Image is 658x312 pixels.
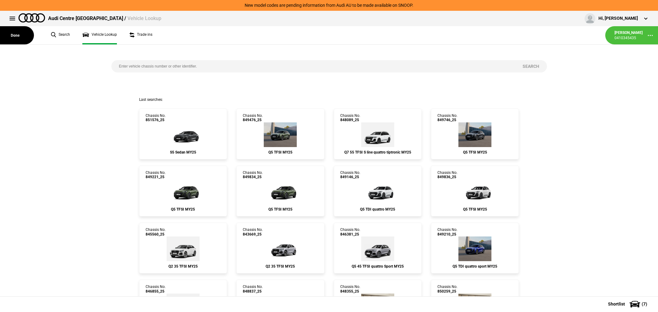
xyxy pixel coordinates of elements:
[340,228,360,236] div: Chassis No.
[643,28,658,43] button: ...
[598,15,638,22] div: Hi, [PERSON_NAME]
[340,289,360,294] span: 848355_25
[19,13,45,23] img: audi.png
[359,179,396,204] img: Audi_GUBAUY_25_FW_2Y2Y_PAH_WA7_6FJ_F80_H65_(Nadin:_6FJ_C56_F80_H65_PAH_S9S_WA7)_ext.png
[615,35,643,41] div: 0410345435
[243,264,318,269] div: Q2 35 TFSI MY25
[146,285,166,294] div: Chassis No.
[243,228,263,236] div: Chassis No.
[164,179,201,204] img: Audi_GUBAZG_25_FW_M4M4_3FU_PAH_WA7_6FJ_F80_H65_(Nadin:_3FU_6FJ_C56_F80_H65_PAH_S9S_WA7)_ext.png
[340,207,415,211] div: Q5 TDI quattro MY25
[437,232,457,236] span: 849210_25
[340,170,360,179] div: Chassis No.
[243,175,263,179] span: 849834_25
[146,113,166,122] div: Chassis No.
[51,26,70,44] a: Search
[340,150,415,154] div: Q7 55 TFSI S line quattro tiptronic MY25
[608,302,625,306] span: Shortlist
[458,236,491,261] img: Audi_GUBAUY_25S_GX_6I6I_PAH_WA7_5MB_6FJ_WXC_PWL_F80_H65_(Nadin:_5MB_6FJ_C56_F80_H65_PAH_PWL_S9S_W...
[457,179,494,204] img: Audi_GUBAZG_25_FW_Z9Z9_PAH_6FJ_(Nadin:_6FJ_C56_PAH)_ext.png
[167,236,200,261] img: Audi_GAGBKG_25_YM_Z9Z9_WA7_PXC_2JG_PAI_C7M_(Nadin:_2JG_C49_C7M_PAI_PXC_WA7)_ext.png
[127,15,161,21] span: Vehicle Lookup
[139,97,163,102] span: Last searches:
[615,30,643,35] div: [PERSON_NAME]
[164,122,201,147] img: Audi_FU2S5Y_25S_GX_6Y6Y_PAH_9VS_WA2_PQ7_PYH_PWO_3FP_F19_(Nadin:_3FP_9VS_C92_F19_PAH_PQ7_PWO_PYH_S...
[340,175,360,179] span: 849146_25
[243,170,263,179] div: Chassis No.
[615,30,643,41] a: [PERSON_NAME]0410345435
[243,285,263,294] div: Chassis No.
[437,170,457,179] div: Chassis No.
[243,289,263,294] span: 848837_25
[340,232,360,236] span: 846381_25
[146,207,221,211] div: Q5 TFSI MY25
[340,113,360,122] div: Chassis No.
[243,113,263,122] div: Chassis No.
[437,113,457,122] div: Chassis No.
[243,118,263,122] span: 849476_25
[146,175,166,179] span: 849221_25
[437,207,512,211] div: Q5 TFSI MY25
[264,122,297,147] img: Audi_GUBAZG_25_FW_M4M4_3FU_WA9_PAH_WA7_6FJ_PYH_F80_H65_(Nadin:_3FU_6FJ_C56_F80_H65_PAH_PYH_S9S_WA...
[48,15,161,22] div: Audi Centre [GEOGRAPHIC_DATA] /
[146,118,166,122] span: 851576_25
[340,118,360,122] span: 848089_25
[340,264,415,269] div: Q5 45 TFSI quattro Sport MY25
[437,264,512,269] div: Q5 TDI quattro sport MY25
[437,118,457,122] span: 849746_25
[146,228,166,236] div: Chassis No.
[642,302,647,306] span: ( 7 )
[146,289,166,294] span: 846855_25
[340,285,360,294] div: Chassis No.
[437,228,457,236] div: Chassis No.
[146,150,221,154] div: S5 Sedan MY25
[599,296,658,312] button: Shortlist(7)
[515,60,547,72] button: Search
[146,170,166,179] div: Chassis No.
[243,207,318,211] div: Q5 TFSI MY25
[437,150,512,154] div: Q5 TFSI MY25
[437,175,457,179] span: 849836_25
[82,26,117,44] a: Vehicle Lookup
[243,150,318,154] div: Q5 TFSI MY25
[458,122,491,147] img: Audi_GUBAZG_25_FW_N7N7_3FU_PAH_WA7_6FJ_F80_H65_Y4T_(Nadin:_3FU_6FJ_C56_F80_H65_PAH_S9S_WA7_Y4T)_e...
[361,236,394,261] img: Audi_FYGB3Y_25S_YM_L5L5_3FU_4ZD_WA9_PCF_3S2_PV3_9VD_6NQ_5MF_V71_(Nadin:_3FU_3S2_4ZD_5MF_6FJ_6NQ_9...
[146,264,221,269] div: Q2 35 TFSI MY25
[129,26,152,44] a: Trade ins
[146,232,166,236] span: 845560_25
[243,232,263,236] span: 843669_25
[437,289,457,294] span: 850259_25
[262,236,299,261] img: Audi_GAGBKG_25_YM_L5L5_WA7_4E7_PXC_2JG_PAI_C7M_(Nadin:_2JG_4E7_C48_C7M_PAI_PXC_WA7)_ext.png
[111,60,515,72] input: Enter vehicle chassis number or other identifier.
[437,285,457,294] div: Chassis No.
[262,179,299,204] img: Audi_GUBAZG_25_FW_M4M4_PAH_WA7_6FJ_F80_H65_(Nadin:_6FJ_C56_F80_H65_PAH_S9S_WA7)_ext.png
[361,122,394,147] img: Audi_4MQCX2_25_EI_2Y2Y_WC7_WA7_PAH_N0Q_54K_(Nadin:_54K_C93_N0Q_PAH_WA7_WC7)_ext.png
